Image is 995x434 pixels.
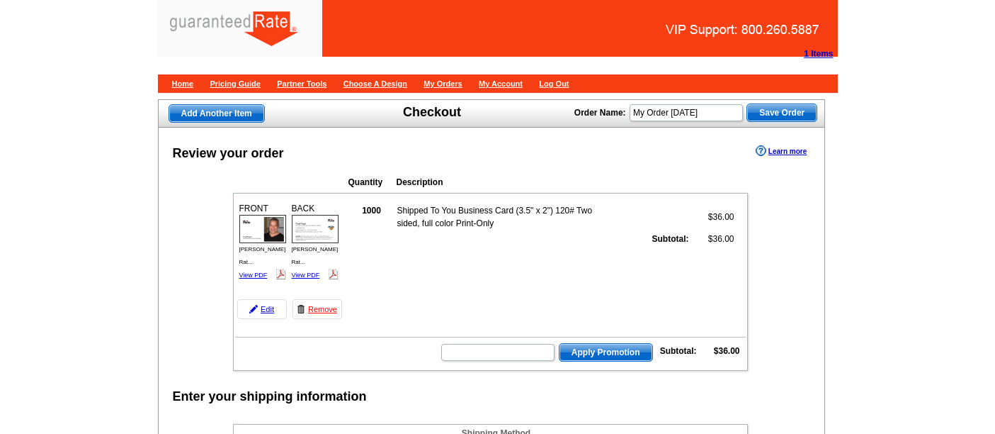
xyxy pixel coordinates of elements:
[796,389,995,434] iframe: LiveChat chat widget
[747,104,817,121] span: Save Order
[746,104,817,122] button: Save Order
[804,49,833,59] strong: 1 Items
[691,232,735,246] td: $36.00
[348,175,394,189] th: Quantity
[239,272,268,279] a: View PDF
[292,215,339,243] img: small-thumb.jpg
[277,79,326,88] a: Partner Tools
[169,104,265,123] a: Add Another Item
[237,200,288,284] div: FRONT
[539,79,569,88] a: Log Out
[403,105,461,120] h1: Checkout
[559,343,653,362] button: Apply Promotion
[397,204,602,230] td: Shipped To You Business Card (3.5" x 2") 120# Two sided, full color Print-Only
[239,215,286,243] img: small-thumb.jpg
[292,272,320,279] a: View PDF
[328,269,339,279] img: pdf_logo.png
[239,246,286,265] span: [PERSON_NAME] Rat...
[559,344,652,361] span: Apply Promotion
[290,200,341,284] div: BACK
[169,105,264,122] span: Add Another Item
[343,79,407,88] a: Choose A Design
[297,305,305,313] img: trashcan-icon.gif
[423,79,462,88] a: My Orders
[479,79,523,88] a: My Account
[210,79,261,88] a: Pricing Guide
[172,79,194,88] a: Home
[275,269,286,279] img: pdf_logo.png
[249,305,258,313] img: pencil-icon.gif
[292,246,339,265] span: [PERSON_NAME] Rat...
[292,299,342,319] a: Remove
[652,234,689,244] strong: Subtotal:
[173,387,367,406] div: Enter your shipping information
[691,204,735,230] td: $36.00
[237,299,287,319] a: Edit
[173,144,284,163] div: Review your order
[660,346,697,356] strong: Subtotal:
[574,108,626,118] strong: Order Name:
[362,206,381,216] strong: 1000
[396,175,655,189] th: Description
[756,145,807,157] a: Learn more
[714,346,740,356] strong: $36.00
